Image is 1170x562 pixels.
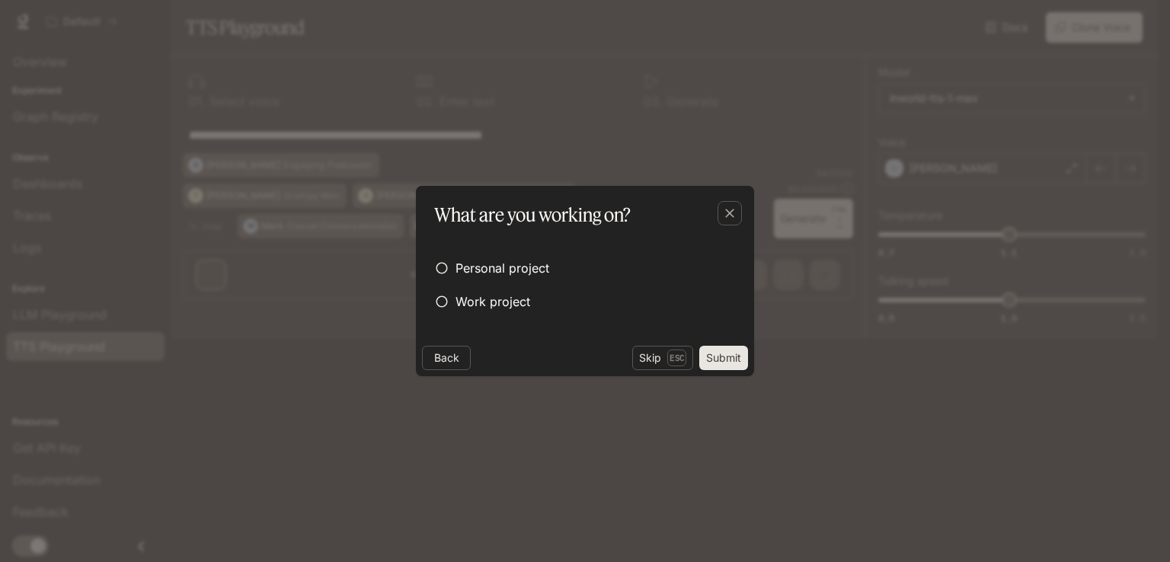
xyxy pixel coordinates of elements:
[434,201,631,228] p: What are you working on?
[632,346,693,370] button: SkipEsc
[456,259,549,277] span: Personal project
[456,292,530,311] span: Work project
[667,350,686,366] p: Esc
[422,346,471,370] button: Back
[699,346,748,370] button: Submit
